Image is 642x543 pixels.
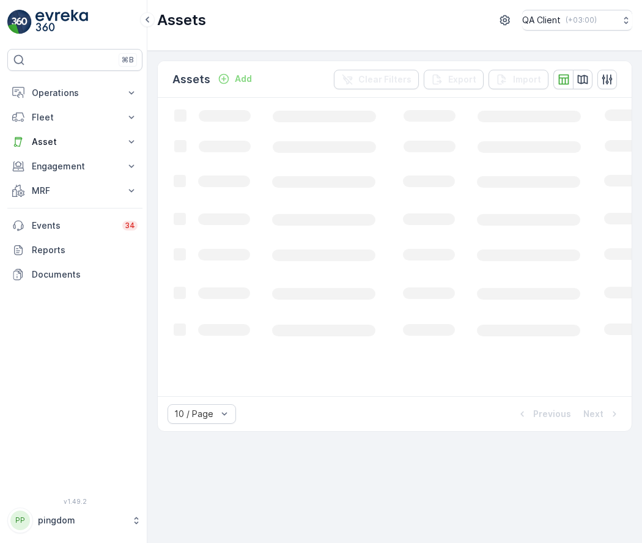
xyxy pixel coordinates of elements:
[172,71,210,88] p: Assets
[7,179,142,203] button: MRF
[32,87,118,99] p: Operations
[7,81,142,105] button: Operations
[513,73,541,86] p: Import
[7,154,142,179] button: Engagement
[522,14,561,26] p: QA Client
[515,407,572,421] button: Previous
[122,55,134,65] p: ⌘B
[533,408,571,420] p: Previous
[448,73,476,86] p: Export
[32,136,118,148] p: Asset
[125,221,135,231] p: 34
[32,111,118,124] p: Fleet
[7,508,142,533] button: PPpingdom
[213,72,257,86] button: Add
[235,73,252,85] p: Add
[358,73,411,86] p: Clear Filters
[35,10,88,34] img: logo_light-DOdMpM7g.png
[38,514,125,526] p: pingdom
[10,511,30,530] div: PP
[32,185,118,197] p: MRF
[489,70,548,89] button: Import
[583,408,603,420] p: Next
[566,15,597,25] p: ( +03:00 )
[32,220,115,232] p: Events
[7,213,142,238] a: Events34
[32,244,138,256] p: Reports
[7,130,142,154] button: Asset
[157,10,206,30] p: Assets
[7,10,32,34] img: logo
[7,238,142,262] a: Reports
[7,262,142,287] a: Documents
[32,160,118,172] p: Engagement
[522,10,632,31] button: QA Client(+03:00)
[582,407,622,421] button: Next
[334,70,419,89] button: Clear Filters
[424,70,484,89] button: Export
[7,498,142,505] span: v 1.49.2
[32,268,138,281] p: Documents
[7,105,142,130] button: Fleet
